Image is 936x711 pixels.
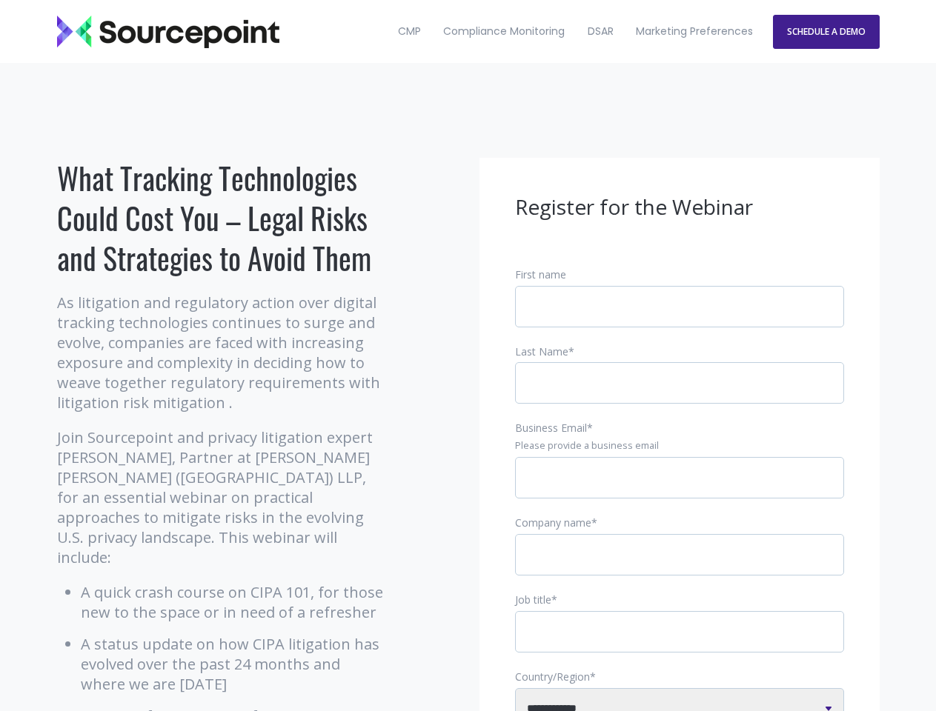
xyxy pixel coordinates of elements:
[57,158,387,278] h1: What Tracking Technologies Could Cost You – Legal Risks and Strategies to Avoid Them
[57,16,279,48] img: Sourcepoint_logo_black_transparent (2)-2
[515,421,587,435] span: Business Email
[515,344,568,358] span: Last Name
[81,634,387,694] li: A status update on how CIPA litigation has evolved over the past 24 months and where we are [DATE]
[515,193,844,221] h3: Register for the Webinar
[57,293,387,413] p: As litigation and regulatory action over digital tracking technologies continues to surge and evo...
[773,15,880,49] a: SCHEDULE A DEMO
[515,439,844,453] legend: Please provide a business email
[515,670,590,684] span: Country/Region
[57,427,387,567] p: Join Sourcepoint and privacy litigation expert [PERSON_NAME], Partner at [PERSON_NAME] [PERSON_NA...
[81,582,387,622] li: A quick crash course on CIPA 101, for those new to the space or in need of a refresher
[515,267,566,281] span: First name
[515,515,591,530] span: Company name
[515,592,551,607] span: Job title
